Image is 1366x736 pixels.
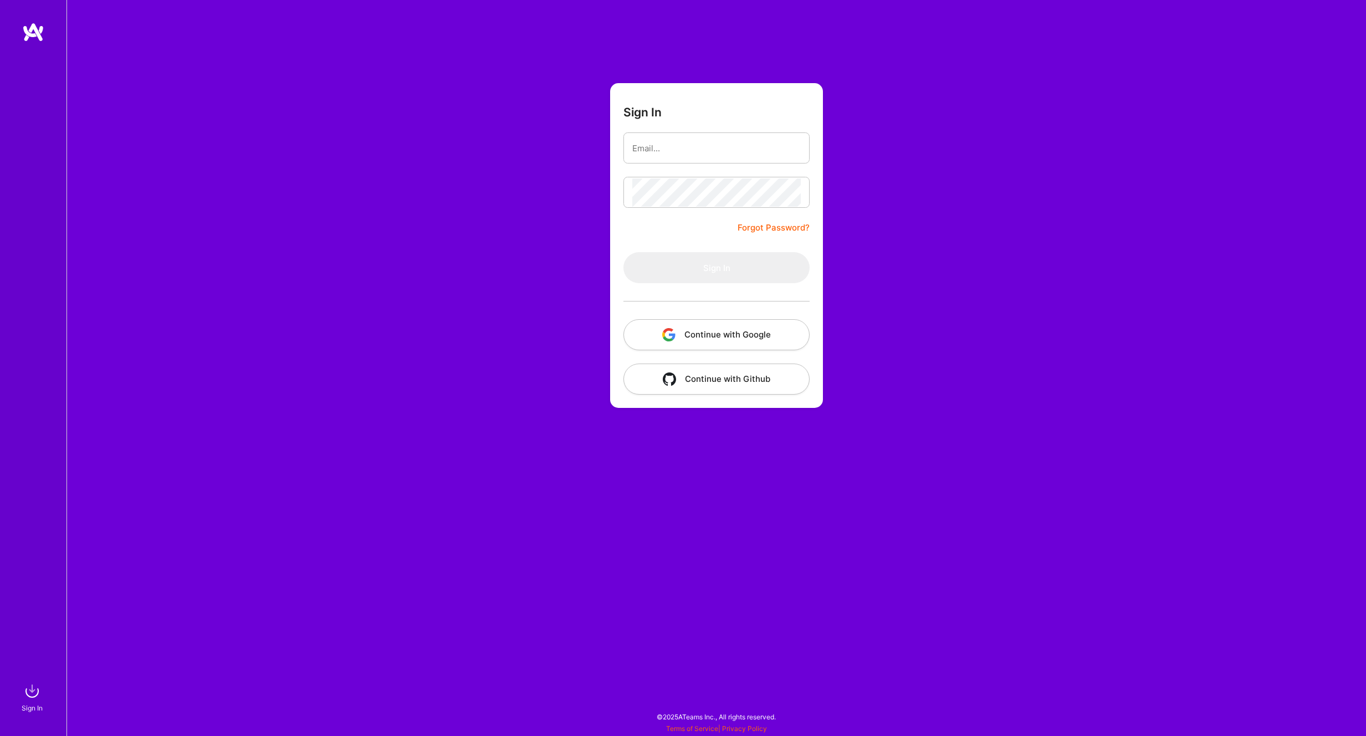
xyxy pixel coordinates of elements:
[66,703,1366,730] div: © 2025 ATeams Inc., All rights reserved.
[22,22,44,42] img: logo
[623,105,662,119] h3: Sign In
[663,372,676,386] img: icon
[632,134,801,162] input: Email...
[722,724,767,733] a: Privacy Policy
[22,702,43,714] div: Sign In
[666,724,718,733] a: Terms of Service
[738,221,810,234] a: Forgot Password?
[662,328,676,341] img: icon
[623,364,810,395] button: Continue with Github
[21,680,43,702] img: sign in
[23,680,43,714] a: sign inSign In
[623,319,810,350] button: Continue with Google
[623,252,810,283] button: Sign In
[666,724,767,733] span: |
